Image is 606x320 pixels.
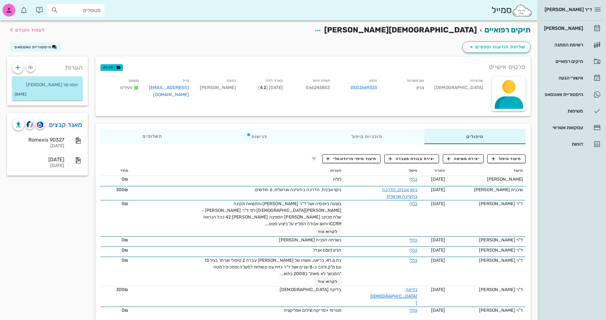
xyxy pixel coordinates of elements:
div: Romexis 90327 [13,137,64,143]
a: היסטוריית וואטסאפ [540,87,603,102]
div: סמייל [491,3,533,17]
div: טיפולים [424,129,526,144]
div: ד"ר [PERSON_NAME] [450,247,523,254]
th: מחיר [101,166,131,176]
img: cliniview logo [26,121,34,128]
span: פנורמי +סריקה וצילום אפליקציה [284,308,342,313]
a: כללי [409,177,417,182]
span: לולה [333,177,341,182]
a: 0502669333 [351,84,377,91]
button: cliniview logo [25,120,34,129]
span: לעמוד הקודם [15,27,45,33]
p: אמא של [PERSON_NAME] [17,81,78,88]
span: תג [19,5,23,9]
span: תגיות [103,65,120,70]
div: ד"ר [PERSON_NAME] [450,237,523,243]
a: דוחות [540,136,603,152]
span: [DATE] [431,201,445,206]
span: יצירת משימה [447,156,479,162]
button: תיעוד מיפוי פריודונטלי [322,154,381,163]
a: בדיקה [DEMOGRAPHIC_DATA] [370,287,418,306]
span: 0₪ [122,308,128,313]
button: יצירת עבודת מעבדה [384,154,439,163]
button: תיעוד טיפול [487,154,526,163]
div: [PERSON_NAME] [543,26,583,31]
span: [DEMOGRAPHIC_DATA][PERSON_NAME] [324,25,477,34]
span: [DATE] [431,258,445,263]
span: [DATE] [431,308,445,313]
span: שליחת הודעות וטפסים [468,43,525,51]
a: עסקאות אשראי [540,120,603,135]
div: [DEMOGRAPHIC_DATA] [429,76,488,102]
span: בוצעה ביופסיה אצל ד"ר [PERSON_NAME] והתוצאה תקינה [PERSON_NAME][DEMOGRAPHIC_DATA] לפי ד"ר [PERSON... [202,201,342,226]
div: ד"ר [PERSON_NAME] [450,257,523,264]
a: משימות [540,103,603,119]
small: שם פרטי [470,79,483,83]
a: כללי [409,258,417,263]
span: 066245853 [306,85,330,90]
button: לעמוד הקודם [8,24,45,36]
div: היסטוריית וואטסאפ [543,92,583,97]
a: כללי [409,308,417,313]
img: SmileCloud logo [512,4,533,17]
th: טיפול [344,166,420,176]
div: ד"ר [PERSON_NAME] [450,200,523,207]
span: 300₪ [116,187,128,192]
th: הערות [131,166,344,176]
a: אישורי הגעה [540,70,603,86]
div: ד"ר [PERSON_NAME] [450,307,523,314]
small: תאריך לידה [266,79,283,83]
span: תשלומים [143,134,162,139]
span: לקרוא עוד [318,229,338,234]
span: יצירת עבודת מעבדה [389,156,435,162]
small: סטטוס [129,79,139,83]
button: שליחת הודעות וטפסים [462,41,531,53]
button: לקרוא עוד [314,277,342,286]
div: תוכניות טיפול [310,129,424,144]
span: ד״ר [PERSON_NAME] [545,7,592,12]
div: [DATE] [13,163,64,169]
div: תיקים רפואיים [543,59,583,64]
span: 0₪ [122,237,128,243]
span: 0₪ [122,201,128,206]
a: כללי [409,201,417,206]
th: תאריך [420,166,448,176]
span: [DATE] [431,247,445,253]
th: תיעוד [448,166,526,176]
span: 0₪ [122,247,128,253]
small: מייל [183,79,189,83]
span: 300₪ [116,287,128,292]
span: ניקוי אבנית, הדרכה בהיגיינה אוראלית, 6 חודשים. [254,187,342,192]
small: שם משפחה [407,79,424,83]
div: ד"ר [PERSON_NAME] [450,286,523,293]
button: תגיות [101,64,123,71]
div: [DATE] [13,143,64,149]
button: לקרוא עוד [314,227,342,236]
a: כללי [409,247,417,253]
span: תיעוד מיפוי פריודונטלי [326,156,376,162]
span: נשלחה הפניה [PERSON_NAME] [279,237,342,243]
span: פעילים [120,85,133,90]
a: מאגר קבצים [49,120,82,130]
span: לקרוא עוד [318,279,338,284]
div: [DATE] [13,157,64,163]
span: [DATE] ( ) [258,85,283,90]
span: [DATE] [431,237,445,243]
small: תעודת זהות [313,79,330,83]
div: פגישות [204,129,310,144]
div: אישורי הגעה [543,75,583,80]
div: [PERSON_NAME] [450,176,523,183]
span: בדיקה [DEMOGRAPHIC_DATA] [280,287,341,292]
div: הערות [7,57,88,75]
small: כתובת [226,79,236,83]
a: תיקים רפואיים [484,25,531,34]
div: דוחות [543,142,583,147]
div: רשימת המתנה [543,42,583,47]
span: בת 41.6, בריאה, אשתו של [PERSON_NAME] עברה 2 טיפולי אורתו' בגיל 13 עם מ"ק ולפני כ-8 שנים אצל ד"ר ... [205,258,342,276]
span: הגיע cbct אנדו' [313,247,342,253]
strong: 42 [260,85,266,90]
span: [DATE] [431,287,445,292]
span: [DATE] [431,187,445,192]
img: romexis logo [37,121,43,128]
button: היסטוריית וואטסאפ [11,43,61,52]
